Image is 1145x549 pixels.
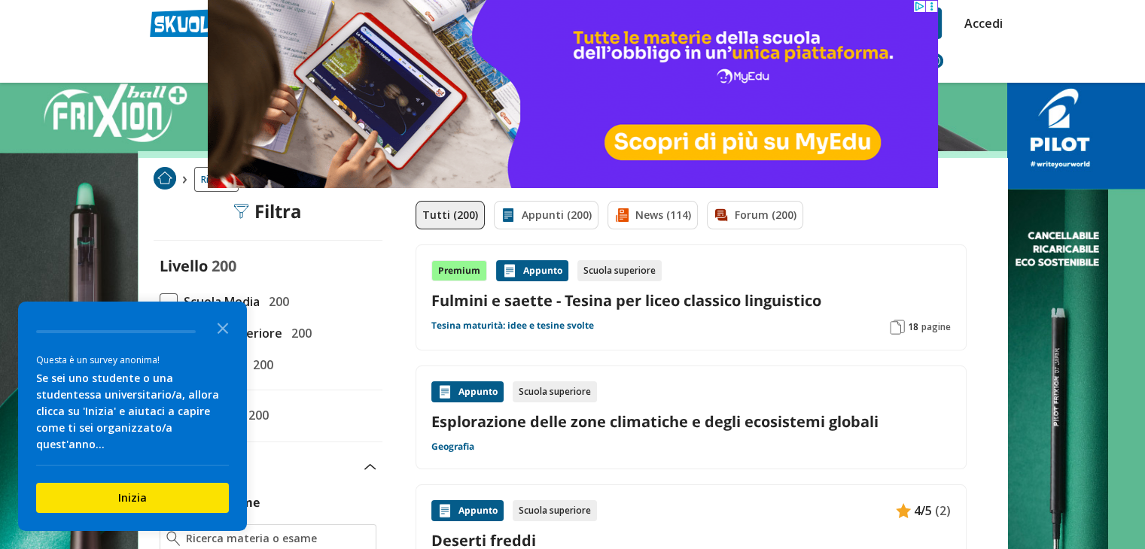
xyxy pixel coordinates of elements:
a: Fulmini e saette - Tesina per liceo classico linguistico [431,290,951,311]
img: Home [154,167,176,190]
a: Ricerca [194,167,239,192]
a: Geografia [431,441,474,453]
span: pagine [921,321,951,333]
span: 200 [285,323,312,343]
a: News (114) [608,201,698,229]
div: Appunto [496,260,568,281]
img: Appunti contenuto [502,263,517,278]
button: Inizia [36,483,229,513]
a: Home [154,167,176,192]
div: Filtra [233,201,302,222]
span: 200 [263,292,289,311]
span: 200 [212,256,236,276]
span: 4/5 [914,501,932,520]
img: Ricerca materia o esame [166,531,181,546]
span: Scuola Media [178,292,260,311]
input: Ricerca materia o esame [186,531,369,546]
div: Scuola superiore [513,381,597,402]
a: Appunti (200) [494,201,598,229]
a: Accedi [964,8,996,39]
img: Pagine [890,320,905,335]
img: Appunti contenuto [437,384,452,399]
div: Scuola superiore [577,260,662,281]
span: 18 [908,321,918,333]
div: Survey [18,302,247,531]
div: Se sei uno studente o una studentessa universitario/a, allora clicca su 'Inizia' e aiutaci a capi... [36,370,229,453]
img: Appunti contenuto [437,503,452,518]
span: (2) [935,501,951,520]
img: Appunti contenuto [896,503,911,518]
img: Filtra filtri mobile [233,204,248,219]
div: Scuola superiore [513,500,597,521]
div: Appunto [431,500,504,521]
div: Premium [431,260,487,281]
a: Tutti (200) [416,201,485,229]
div: Questa è un survey anonima! [36,353,229,367]
button: Close the survey [208,312,238,342]
img: Appunti filtro contenuto [501,208,516,223]
img: News filtro contenuto [614,208,629,223]
label: Livello [160,256,208,276]
a: Tesina maturità: idee e tesine svolte [431,320,594,332]
a: Forum (200) [707,201,803,229]
span: 200 [242,405,269,425]
div: Appunto [431,381,504,402]
img: Apri e chiudi sezione [364,464,376,470]
span: 200 [247,355,273,375]
a: Esplorazione delle zone climatiche e degli ecosistemi globali [431,411,951,432]
img: Forum filtro contenuto [714,208,729,223]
